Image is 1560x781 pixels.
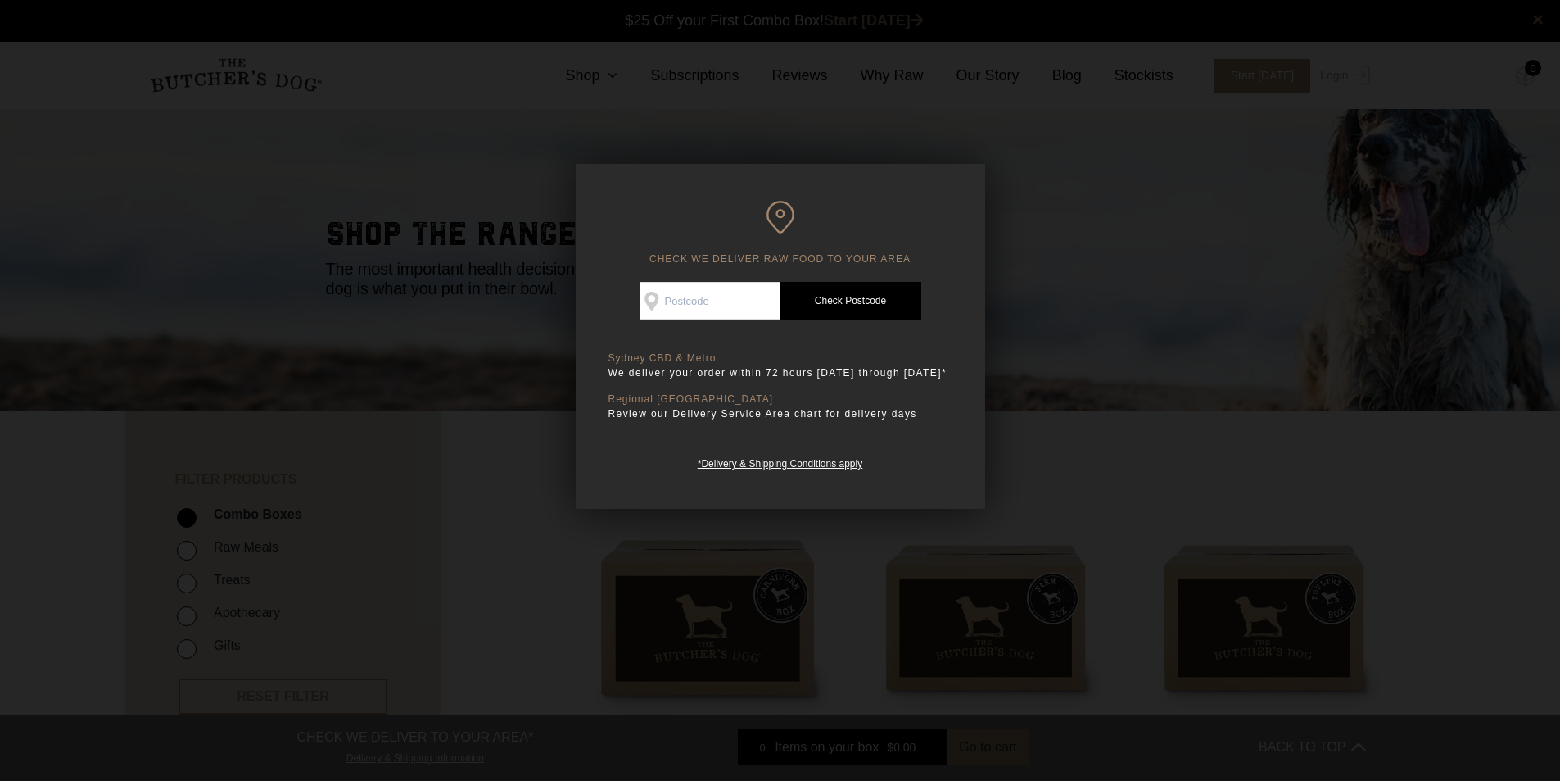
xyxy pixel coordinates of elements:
h6: CHECK WE DELIVER RAW FOOD TO YOUR AREA [608,201,952,266]
p: Regional [GEOGRAPHIC_DATA] [608,393,952,406]
a: *Delivery & Shipping Conditions apply [698,454,862,470]
input: Postcode [640,282,780,320]
p: We deliver your order within 72 hours [DATE] through [DATE]* [608,365,952,381]
a: Check Postcode [780,282,921,320]
p: Sydney CBD & Metro [608,352,952,365]
p: Review our Delivery Service Area chart for delivery days [608,406,952,422]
